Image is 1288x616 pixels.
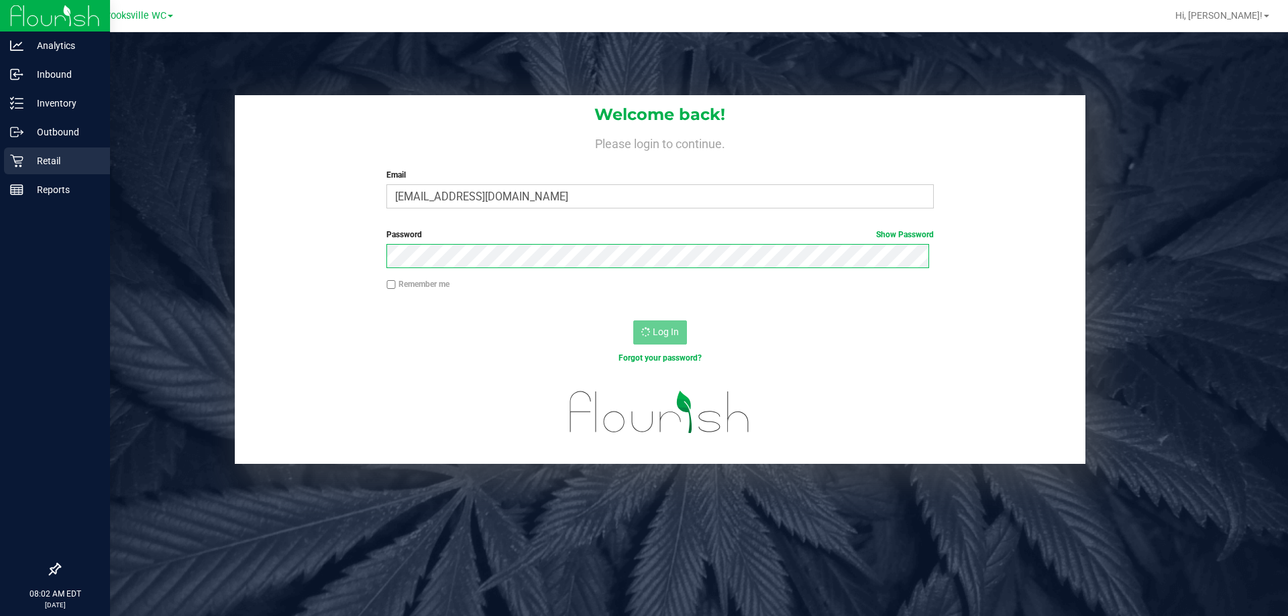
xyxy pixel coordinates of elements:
[619,353,702,363] a: Forgot your password?
[633,320,687,345] button: Log In
[653,326,679,337] span: Log In
[876,230,934,239] a: Show Password
[23,95,104,111] p: Inventory
[6,600,104,610] p: [DATE]
[10,97,23,110] inline-svg: Inventory
[23,38,104,54] p: Analytics
[10,39,23,52] inline-svg: Analytics
[235,134,1085,150] h4: Please login to continue.
[386,230,422,239] span: Password
[23,124,104,140] p: Outbound
[553,378,766,446] img: flourish_logo.svg
[23,153,104,169] p: Retail
[23,182,104,198] p: Reports
[386,169,933,181] label: Email
[1175,10,1263,21] span: Hi, [PERSON_NAME]!
[235,106,1085,123] h1: Welcome back!
[101,10,166,21] span: Brooksville WC
[10,68,23,81] inline-svg: Inbound
[10,154,23,168] inline-svg: Retail
[23,66,104,82] p: Inbound
[386,278,449,290] label: Remember me
[10,125,23,139] inline-svg: Outbound
[10,183,23,196] inline-svg: Reports
[6,588,104,600] p: 08:02 AM EDT
[386,280,396,290] input: Remember me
